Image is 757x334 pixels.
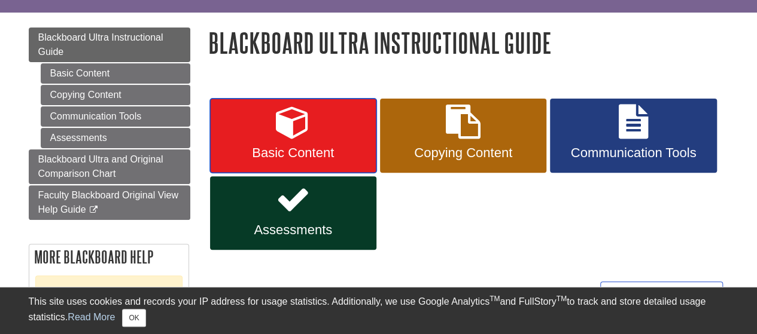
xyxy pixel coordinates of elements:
span: Copying Content [389,145,537,161]
span: Blackboard Ultra and Original Comparison Chart [38,154,163,179]
i: This link opens in a new window [89,206,99,214]
button: Close [122,309,145,327]
a: Communication Tools [550,99,716,173]
a: Blackboard Ultra and Original Comparison Chart [29,149,190,184]
span: Blackboard Ultra Instructional Guide [38,32,163,57]
span: Basic Content [219,145,367,161]
sup: TM [557,295,567,303]
a: Assessments [210,176,376,250]
a: Assessments [41,128,190,148]
a: Faculty Blackboard Original View Help Guide [29,185,190,220]
h2: More Blackboard Help [29,244,189,269]
h1: Blackboard Ultra Instructional Guide [208,27,729,58]
a: Copying Content [41,85,190,105]
span: Communication Tools [559,145,707,161]
div: This site uses cookies and records your IP address for usage statistics. Additionally, we use Goo... [29,295,729,327]
sup: TM [490,295,500,303]
a: Communication Tools [41,106,190,127]
a: Copying Content [380,99,546,173]
a: Read More [68,312,115,322]
span: Faculty Blackboard Original View Help Guide [38,190,178,215]
a: Basic Content [210,99,376,173]
a: Next:Basic Content >> [600,281,723,309]
a: Basic Content [41,63,190,84]
a: Blackboard Ultra Instructional Guide [29,27,190,62]
span: Assessments [219,222,367,238]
